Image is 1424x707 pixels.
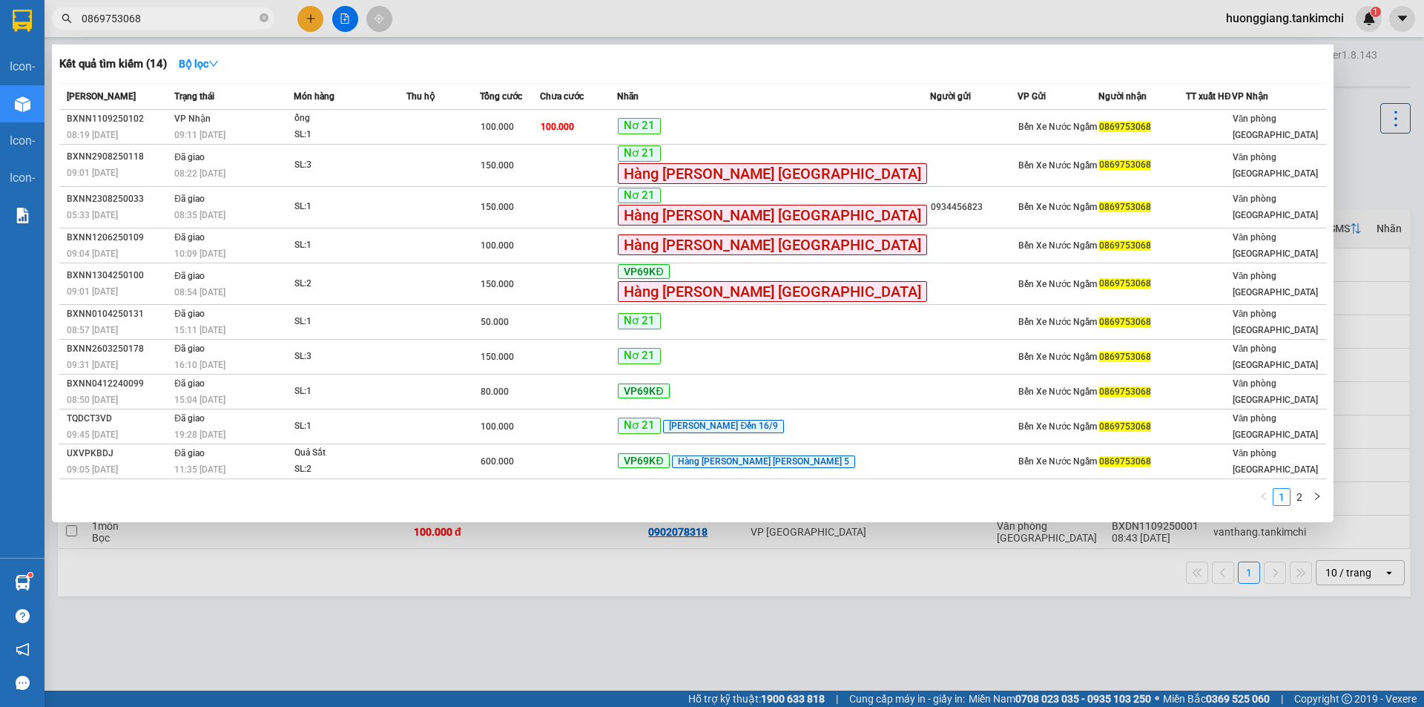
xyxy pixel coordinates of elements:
[67,91,136,102] span: [PERSON_NAME]
[481,122,514,132] span: 100.000
[10,131,35,150] div: icon-
[1018,352,1097,362] span: Bến Xe Nước Ngầm
[617,91,639,102] span: Nhãn
[1308,488,1326,506] li: Next Page
[618,118,661,134] span: Nơ 21
[67,230,170,246] div: BXNN1206250109
[67,395,118,405] span: 08:50 [DATE]
[294,418,406,435] div: SL: 1
[1099,240,1151,251] span: 0869753068
[174,413,205,424] span: Đã giao
[1099,352,1151,362] span: 0869753068
[1233,309,1318,335] span: Văn phòng [GEOGRAPHIC_DATA]
[1233,413,1318,440] span: Văn phòng [GEOGRAPHIC_DATA]
[174,448,205,458] span: Đã giao
[10,57,35,76] div: icon-
[67,210,118,220] span: 05:33 [DATE]
[540,91,584,102] span: Chưa cước
[174,210,225,220] span: 08:35 [DATE]
[67,464,118,475] span: 09:05 [DATE]
[174,152,205,162] span: Đã giao
[1099,317,1151,327] span: 0869753068
[67,360,118,370] span: 09:31 [DATE]
[67,130,118,140] span: 08:19 [DATE]
[67,111,170,127] div: BXNN1109250102
[13,10,32,32] img: logo-vxr
[1099,278,1151,289] span: 0869753068
[174,114,211,124] span: VP Nhận
[174,287,225,297] span: 08:54 [DATE]
[481,387,509,397] span: 80.000
[82,10,257,27] input: Tìm tên, số ĐT hoặc mã đơn
[62,13,72,24] span: search
[618,234,927,255] span: Hàng [PERSON_NAME] [GEOGRAPHIC_DATA]
[15,208,30,223] img: solution-icon
[541,122,574,132] span: 100.000
[174,464,225,475] span: 11:35 [DATE]
[260,12,268,26] span: close-circle
[167,52,231,76] button: Bộ lọcdown
[1233,343,1318,370] span: Văn phòng [GEOGRAPHIC_DATA]
[931,200,1017,215] div: 0934456823
[1099,421,1151,432] span: 0869753068
[294,349,406,365] div: SL: 3
[174,430,225,440] span: 19:28 [DATE]
[67,191,170,207] div: BXNN2308250033
[16,642,30,657] span: notification
[294,91,334,102] span: Món hàng
[174,91,214,102] span: Trạng thái
[174,395,225,405] span: 15:04 [DATE]
[1018,421,1097,432] span: Bến Xe Nước Ngầm
[294,461,406,478] div: SL: 2
[1233,271,1318,297] span: Văn phòng [GEOGRAPHIC_DATA]
[1099,122,1151,132] span: 0869753068
[260,13,268,22] span: close-circle
[672,456,855,469] span: Hàng [PERSON_NAME] [PERSON_NAME] 5
[174,360,225,370] span: 16:10 [DATE]
[481,240,514,251] span: 100.000
[1018,279,1097,289] span: Bến Xe Nước Ngầm
[1099,160,1151,170] span: 0869753068
[930,91,971,102] span: Người gửi
[1233,378,1318,405] span: Văn phòng [GEOGRAPHIC_DATA]
[1232,91,1268,102] span: VP Nhận
[618,453,669,468] span: VP69KĐ
[67,430,118,440] span: 09:45 [DATE]
[1308,488,1326,506] button: right
[174,343,205,354] span: Đã giao
[67,446,170,461] div: UXVPKBDJ
[1098,91,1147,102] span: Người nhận
[1018,122,1097,132] span: Bến Xe Nước Ngầm
[618,163,927,184] span: Hàng [PERSON_NAME] [GEOGRAPHIC_DATA]
[67,286,118,297] span: 09:01 [DATE]
[16,609,30,623] span: question-circle
[1233,448,1318,475] span: Văn phòng [GEOGRAPHIC_DATA]
[1255,488,1273,506] button: left
[174,130,225,140] span: 09:11 [DATE]
[294,276,406,292] div: SL: 2
[67,411,170,427] div: TQDCT3VD
[1233,114,1318,140] span: Văn phòng [GEOGRAPHIC_DATA]
[174,168,225,179] span: 08:22 [DATE]
[10,168,35,187] div: icon-
[618,205,927,226] span: Hàng [PERSON_NAME] [GEOGRAPHIC_DATA]
[481,456,514,467] span: 600.000
[1291,489,1308,505] a: 2
[1018,240,1097,251] span: Bến Xe Nước Ngầm
[15,96,30,112] img: warehouse-icon
[174,194,205,204] span: Đã giao
[67,268,170,283] div: BXNN1304250100
[406,91,435,102] span: Thu hộ
[1233,232,1318,259] span: Văn phòng [GEOGRAPHIC_DATA]
[1186,91,1231,102] span: TT xuất HĐ
[618,145,661,162] span: Nơ 21
[67,149,170,165] div: BXNN2908250118
[294,111,406,127] div: ống
[618,264,669,279] span: VP69KĐ
[480,91,522,102] span: Tổng cước
[1018,202,1097,212] span: Bến Xe Nước Ngầm
[174,271,205,281] span: Đã giao
[294,127,406,143] div: SL: 1
[16,676,30,690] span: message
[15,575,30,591] img: warehouse-icon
